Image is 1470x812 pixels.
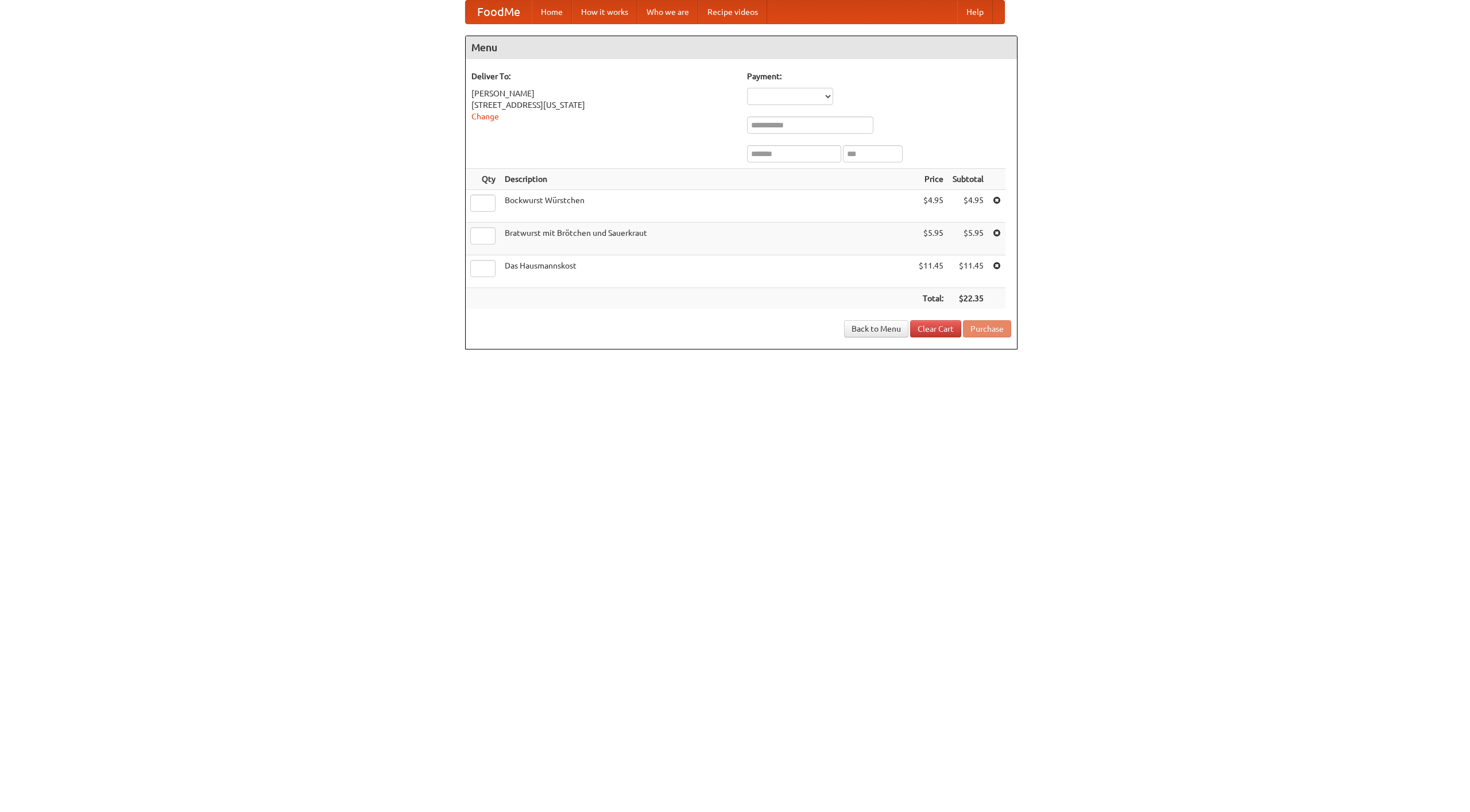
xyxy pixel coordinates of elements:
[500,169,914,190] th: Description
[466,169,500,190] th: Qty
[957,1,993,24] a: Help
[948,255,988,288] td: $11.45
[466,36,1017,59] h4: Menu
[466,1,532,24] a: FoodMe
[637,1,698,24] a: Who we are
[471,99,736,111] div: [STREET_ADDRESS][US_STATE]
[963,320,1011,337] button: Purchase
[910,320,961,337] a: Clear Cart
[948,169,988,190] th: Subtotal
[914,255,948,288] td: $11.45
[471,88,736,99] div: [PERSON_NAME]
[844,320,908,337] a: Back to Menu
[500,255,914,288] td: Das Hausmannskost
[914,169,948,190] th: Price
[698,1,767,24] a: Recipe videos
[500,190,914,223] td: Bockwurst Würstchen
[948,288,988,309] th: $22.35
[471,71,736,82] h5: Deliver To:
[532,1,572,24] a: Home
[914,190,948,223] td: $4.95
[747,71,1011,82] h5: Payment:
[914,288,948,309] th: Total:
[471,112,499,121] a: Change
[914,223,948,255] td: $5.95
[572,1,637,24] a: How it works
[948,223,988,255] td: $5.95
[948,190,988,223] td: $4.95
[500,223,914,255] td: Bratwurst mit Brötchen und Sauerkraut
